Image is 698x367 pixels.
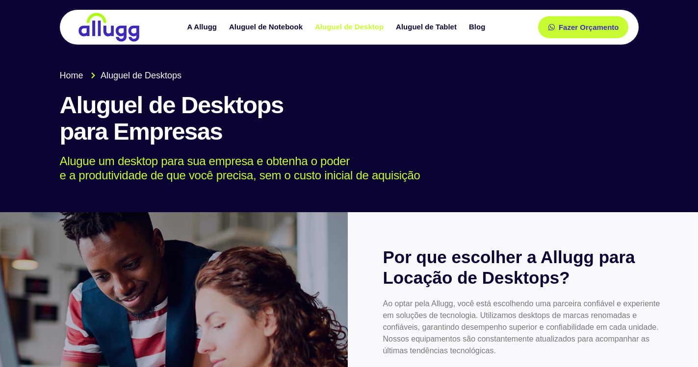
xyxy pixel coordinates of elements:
h2: Por que escolher a Allugg para Locação de Desktops? [383,247,663,288]
span: Aluguel de Desktops [98,69,181,82]
h1: Aluguel de Desktops para Empresas [60,92,639,145]
span: Fazer Orçamento [559,24,619,31]
p: Alugue um desktop para sua empresa e obtenha o poder e a produtividade de que você precisa, sem o... [60,154,624,183]
span: Home [60,69,83,82]
a: A Allugg [182,19,224,36]
p: Ao optar pela Allugg, você está escolhendo uma parceira confiável e experiente em soluções de tec... [383,298,663,357]
a: Aluguel de Tablet [391,19,464,36]
a: Aluguel de Notebook [224,19,310,36]
a: Aluguel de Desktop [310,19,391,36]
a: Fazer Orçamento [538,16,629,38]
img: locação de TI é Allugg [77,12,141,42]
a: Blog [464,19,492,36]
